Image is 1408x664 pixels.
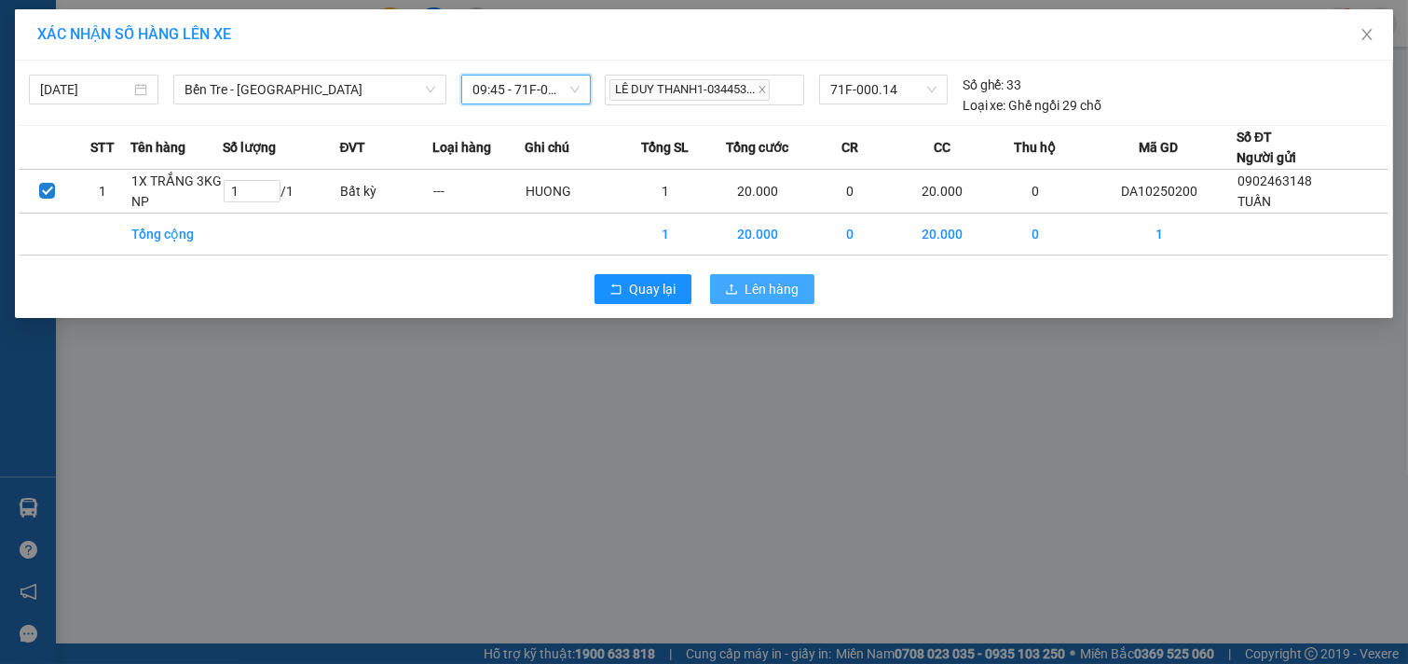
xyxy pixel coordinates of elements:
div: [PERSON_NAME] [145,16,344,38]
span: STT [90,137,115,158]
td: 20.000 [896,170,989,214]
td: 1 [619,214,711,256]
span: Loại hàng [432,137,491,158]
span: Nhận: [145,18,190,37]
span: Loại xe: [963,95,1006,116]
span: rollback [609,283,622,297]
div: TRÚC [145,38,344,61]
td: 1X TRẮNG 3KG NP [130,170,223,214]
span: upload [725,283,738,297]
div: Ghế ngồi 29 chỗ [963,95,1102,116]
td: 0 [804,170,896,214]
span: Tên hàng [130,137,185,158]
div: TUẤN [16,61,132,83]
span: Thu hộ [1014,137,1056,158]
span: ĐVT [339,137,365,158]
span: Mã GD [1139,137,1178,158]
span: Ghi chú [525,137,569,158]
td: 1 [75,170,131,214]
div: 33 [963,75,1022,95]
span: Gửi: [16,18,45,37]
span: CC [934,137,950,158]
span: LÊ DUY THANH1-034453... [609,79,770,101]
span: Tổng SL [641,137,689,158]
td: HUONG [525,170,619,214]
span: XÁC NHẬN SỐ HÀNG LÊN XE [37,25,231,43]
input: 12/10/2025 [40,79,130,100]
span: Số lượng [223,137,276,158]
td: 0 [989,170,1081,214]
span: Tổng cước [726,137,788,158]
td: 0 [804,214,896,256]
span: TUẤN [1237,194,1271,209]
span: 71F-000.14 [830,76,936,104]
td: Bất kỳ [339,170,431,214]
td: DA10250200 [1081,170,1237,214]
div: Trạm Đông Á [16,16,132,61]
span: down [425,84,436,95]
td: 20.000 [711,170,803,214]
td: 20.000 [711,214,803,256]
div: 20.000 [143,120,346,166]
span: Số ghế: [963,75,1005,95]
td: 1 [619,170,711,214]
td: --- [432,170,525,214]
span: Chưa [PERSON_NAME] : [143,120,274,164]
span: CR [841,137,858,158]
span: 0902463148 [1237,173,1312,188]
span: Lên hàng [745,279,800,299]
span: Bến Tre - Sài Gòn [185,76,435,104]
div: Số ĐT Người gửi [1237,127,1296,168]
td: 1 [1081,214,1237,256]
td: Tổng cộng [130,214,223,256]
span: close [1360,27,1374,42]
td: / 1 [223,170,339,214]
span: Quay lại [630,279,677,299]
td: 20.000 [896,214,989,256]
span: close [758,85,767,94]
button: uploadLên hàng [710,274,814,304]
button: Close [1341,9,1393,62]
button: rollbackQuay lại [595,274,691,304]
td: 0 [989,214,1081,256]
span: 09:45 - 71F-000.14 [472,76,580,104]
